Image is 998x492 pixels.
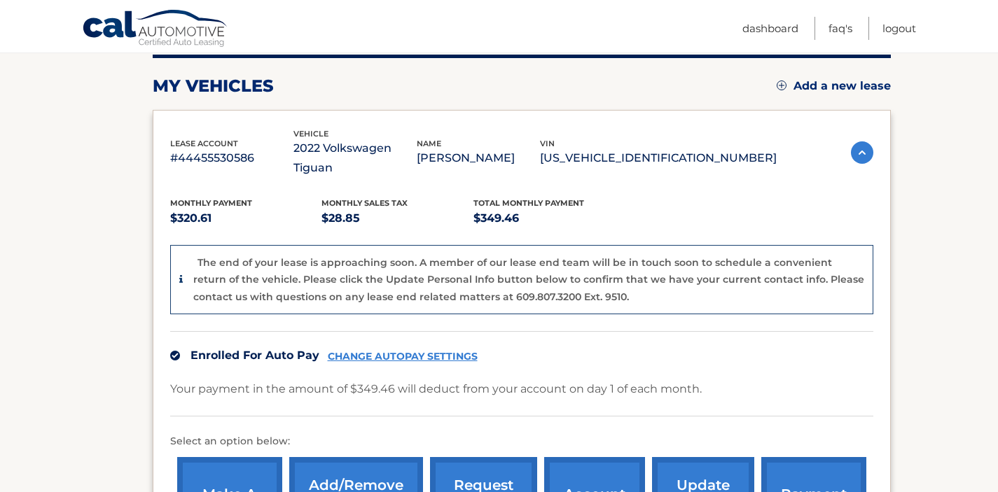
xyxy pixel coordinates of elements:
a: CHANGE AUTOPAY SETTINGS [328,351,478,363]
p: [PERSON_NAME] [417,148,540,168]
p: Select an option below: [170,433,873,450]
img: accordion-active.svg [851,141,873,164]
p: #44455530586 [170,148,293,168]
img: check.svg [170,351,180,360]
a: FAQ's [829,17,852,40]
a: Cal Automotive [82,9,229,50]
p: $28.85 [321,209,473,228]
span: Enrolled For Auto Pay [190,349,319,362]
a: Logout [882,17,916,40]
span: name [417,139,441,148]
p: $349.46 [473,209,625,228]
span: lease account [170,139,238,148]
p: The end of your lease is approaching soon. A member of our lease end team will be in touch soon t... [193,256,864,303]
p: $320.61 [170,209,322,228]
a: Dashboard [742,17,798,40]
p: 2022 Volkswagen Tiguan [293,139,417,178]
p: [US_VEHICLE_IDENTIFICATION_NUMBER] [540,148,777,168]
span: Monthly Payment [170,198,252,208]
span: vin [540,139,555,148]
img: add.svg [777,80,786,90]
span: vehicle [293,129,328,139]
span: Total Monthly Payment [473,198,584,208]
a: Add a new lease [777,79,891,93]
p: Your payment in the amount of $349.46 will deduct from your account on day 1 of each month. [170,379,702,399]
span: Monthly sales Tax [321,198,408,208]
h2: my vehicles [153,76,274,97]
